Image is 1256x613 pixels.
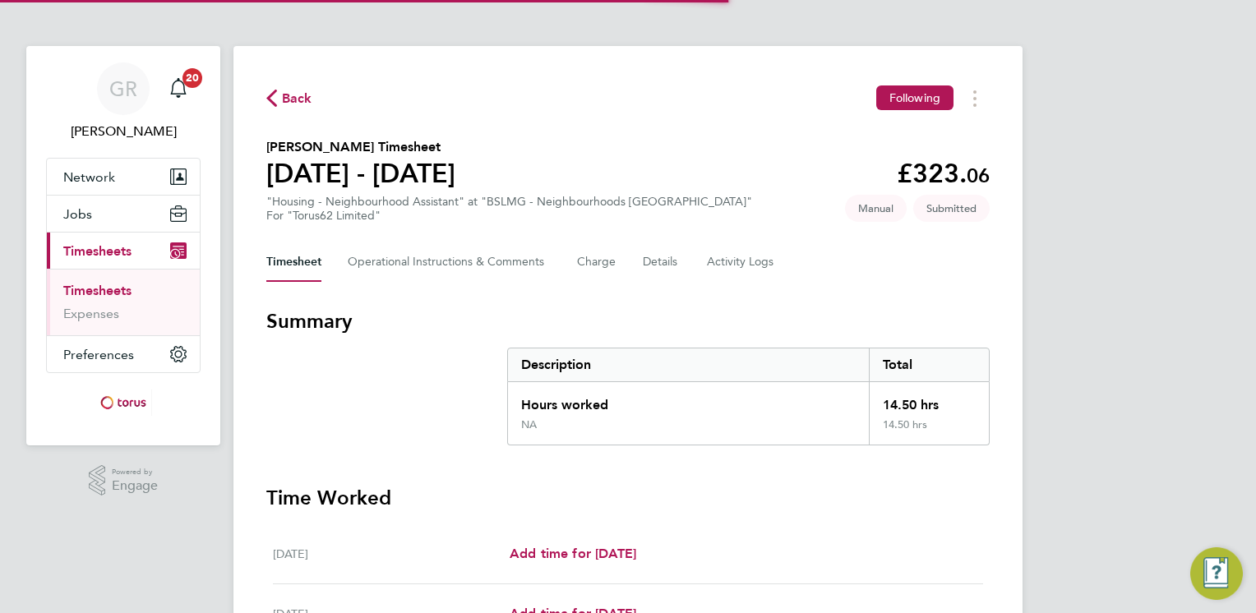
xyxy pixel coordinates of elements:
[876,85,954,110] button: Following
[266,242,321,282] button: Timesheet
[63,283,132,298] a: Timesheets
[507,348,990,445] div: Summary
[182,68,202,88] span: 20
[63,243,132,259] span: Timesheets
[967,164,990,187] span: 06
[47,336,200,372] button: Preferences
[266,88,312,108] button: Back
[960,85,990,111] button: Timesheets Menu
[112,479,158,493] span: Engage
[47,233,200,269] button: Timesheets
[521,418,537,431] div: NA
[1190,547,1243,600] button: Engage Resource Center
[47,159,200,195] button: Network
[897,158,990,189] app-decimal: £323.
[46,389,201,416] a: Go to home page
[266,195,752,223] div: "Housing - Neighbourhood Assistant" at "BSLMG - Neighbourhoods [GEOGRAPHIC_DATA]"
[889,90,940,105] span: Following
[47,196,200,232] button: Jobs
[46,62,201,141] a: GR[PERSON_NAME]
[869,382,989,418] div: 14.50 hrs
[643,242,681,282] button: Details
[63,306,119,321] a: Expenses
[282,89,312,108] span: Back
[348,242,551,282] button: Operational Instructions & Comments
[47,269,200,335] div: Timesheets
[266,485,990,511] h3: Time Worked
[707,242,776,282] button: Activity Logs
[266,137,455,157] h2: [PERSON_NAME] Timesheet
[89,465,159,496] a: Powered byEngage
[508,348,869,381] div: Description
[273,544,510,564] div: [DATE]
[109,78,137,99] span: GR
[266,157,455,190] h1: [DATE] - [DATE]
[845,195,907,222] span: This timesheet was manually created.
[266,209,752,223] div: For "Torus62 Limited"
[913,195,990,222] span: This timesheet is Submitted.
[577,242,616,282] button: Charge
[510,544,636,564] a: Add time for [DATE]
[46,122,201,141] span: Geraldine Rice
[510,546,636,561] span: Add time for [DATE]
[63,347,134,362] span: Preferences
[266,308,990,334] h3: Summary
[869,418,989,445] div: 14.50 hrs
[869,348,989,381] div: Total
[508,382,869,418] div: Hours worked
[63,169,115,185] span: Network
[63,206,92,222] span: Jobs
[162,62,195,115] a: 20
[112,465,158,479] span: Powered by
[26,46,220,445] nav: Main navigation
[95,389,152,416] img: torus-logo-retina.png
